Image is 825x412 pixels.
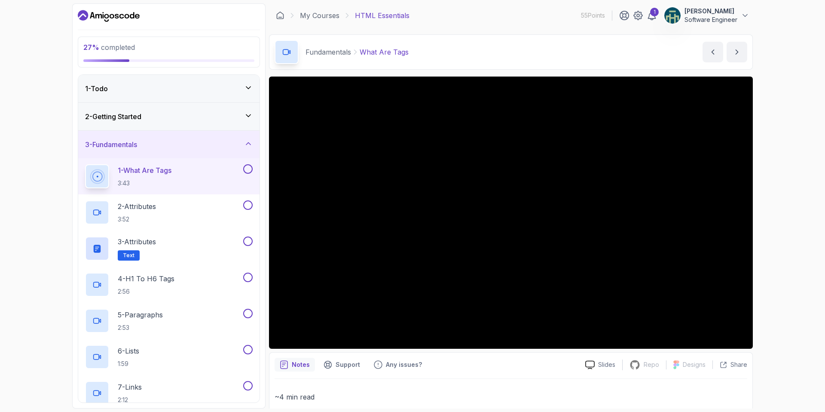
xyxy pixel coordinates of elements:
[118,215,156,224] p: 3:52
[684,7,737,15] p: [PERSON_NAME]
[78,103,260,130] button: 2-Getting Started
[118,287,174,296] p: 2:56
[300,10,339,21] a: My Courses
[275,391,747,403] p: ~4 min read
[730,360,747,369] p: Share
[306,47,351,57] p: Fundamentals
[118,165,171,175] p: 1 - What Are Tags
[581,11,605,20] p: 55 Points
[85,273,253,297] button: 4-H1 To H6 Tags2:56
[85,237,253,261] button: 3-AttributesText
[78,9,140,23] a: Dashboard
[276,11,284,20] a: Dashboard
[85,309,253,333] button: 5-Paragraphs2:53
[123,252,134,259] span: Text
[360,47,409,57] p: What Are Tags
[578,360,622,369] a: Slides
[85,200,253,224] button: 2-Attributes3:52
[683,360,706,369] p: Designs
[386,360,422,369] p: Any issues?
[598,360,615,369] p: Slides
[647,10,657,21] a: 1
[336,360,360,369] p: Support
[118,179,171,188] p: 3:43
[85,111,141,122] h3: 2 - Getting Started
[118,346,139,356] p: 6 - Lists
[85,139,137,150] h3: 3 - Fundamentals
[644,360,659,369] p: Repo
[118,310,163,320] p: 5 - Paragraphs
[664,7,749,24] button: user profile image[PERSON_NAME]Software Engineer
[83,43,135,52] span: completed
[727,42,747,62] button: next content
[118,274,174,284] p: 4 - H1 To H6 Tags
[712,360,747,369] button: Share
[269,77,753,349] iframe: 1 - What Are Tags.cmproj
[78,131,260,158] button: 3-Fundamentals
[118,382,142,392] p: 7 - Links
[118,201,156,212] p: 2 - Attributes
[275,358,315,372] button: notes button
[85,164,253,188] button: 1-What Are Tags3:43
[118,396,142,404] p: 2:12
[355,10,409,21] p: HTML Essentials
[85,83,108,94] h3: 1 - Todo
[85,345,253,369] button: 6-Lists1:59
[318,358,365,372] button: Support button
[292,360,310,369] p: Notes
[118,360,139,368] p: 1:59
[118,323,163,332] p: 2:53
[78,75,260,102] button: 1-Todo
[664,7,681,24] img: user profile image
[684,15,737,24] p: Software Engineer
[85,381,253,405] button: 7-Links2:12
[703,42,723,62] button: previous content
[118,237,156,247] p: 3 - Attributes
[83,43,99,52] span: 27 %
[650,8,659,16] div: 1
[369,358,427,372] button: Feedback button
